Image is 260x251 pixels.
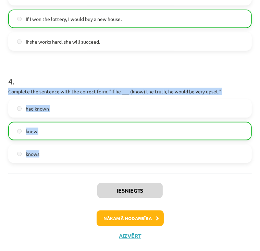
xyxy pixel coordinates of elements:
[26,105,49,112] span: had known
[97,183,163,198] button: Iesniegts
[17,17,22,21] input: If I won the lottery, I would buy a new house.
[26,38,100,45] span: If she works hard, she will succeed.
[17,39,22,44] input: If she works hard, she will succeed.
[26,15,122,23] span: If I won the lottery, I would buy a new house.
[97,210,164,226] button: Nākamā nodarbība
[17,152,22,156] input: knows
[8,88,252,95] p: Complete the sentence with the correct form: "If he ___ (know) the truth, he would be very upset."
[17,129,22,134] input: knew
[8,65,252,86] h1: 4 .
[17,106,22,111] input: had known
[26,150,39,158] span: knows
[26,128,37,135] span: knew
[117,232,143,239] button: Aizvērt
